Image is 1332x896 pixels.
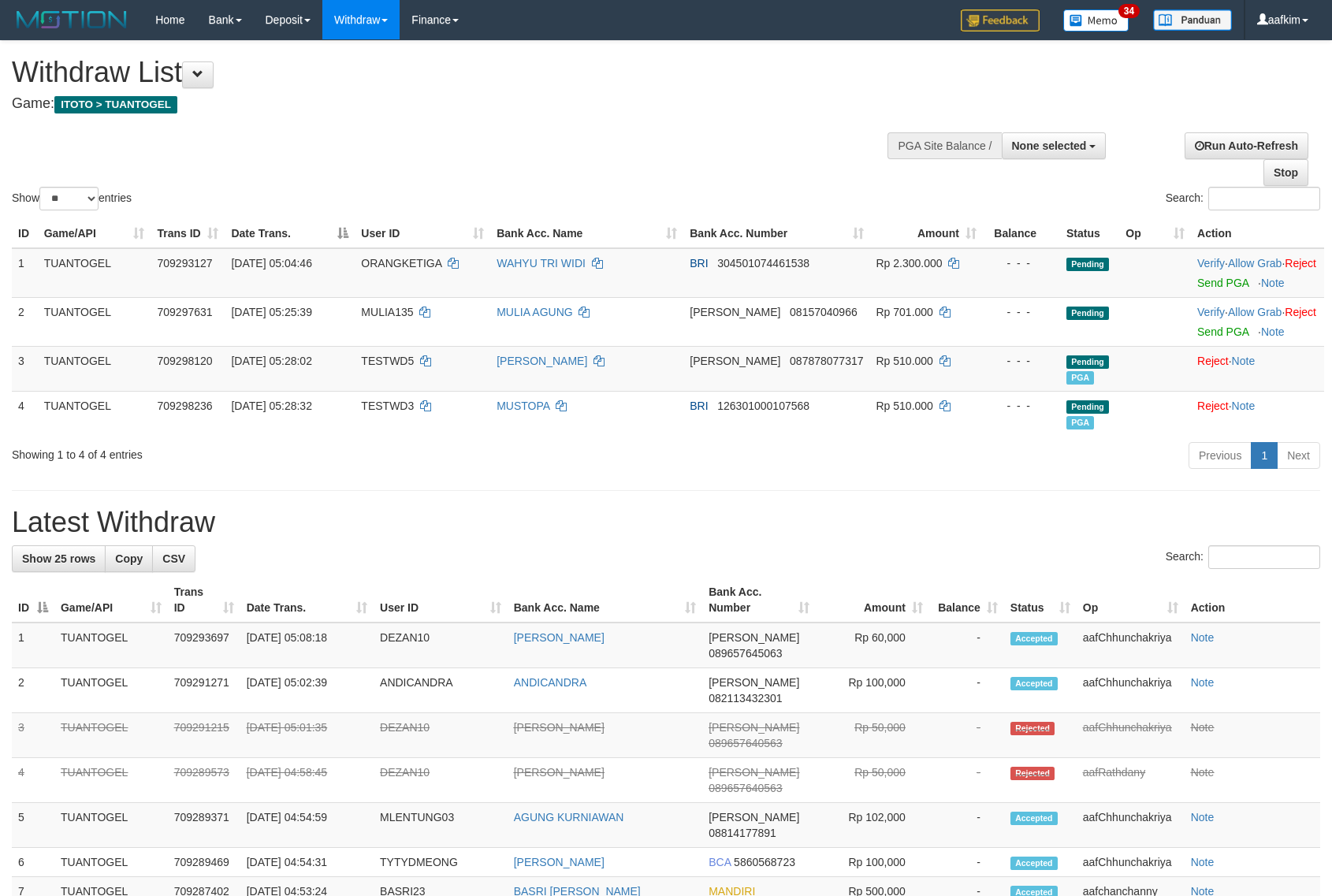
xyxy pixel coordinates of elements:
[1191,856,1215,868] a: Note
[989,398,1054,414] div: - - -
[1010,722,1055,735] span: Rejected
[1010,767,1055,780] span: Rejected
[231,306,311,318] span: [DATE] 05:25:39
[105,545,153,572] a: Copy
[355,219,490,248] th: User ID: activate to sort column ascending
[508,578,703,623] th: Bank Acc. Name: activate to sort column ascending
[929,803,1004,848] td: -
[12,248,38,298] td: 1
[1010,857,1058,870] span: Accepted
[12,545,106,572] a: Show 25 rows
[1285,306,1316,318] a: Reject
[1012,139,1087,152] span: None selected
[152,545,195,572] a: CSV
[240,803,374,848] td: [DATE] 04:54:59
[240,848,374,877] td: [DATE] 04:54:31
[1066,258,1109,271] span: Pending
[12,57,872,88] h1: Withdraw List
[1191,766,1215,779] a: Note
[231,257,311,270] span: [DATE] 05:04:46
[683,219,869,248] th: Bank Acc. Number: activate to sort column ascending
[240,578,374,623] th: Date Trans.: activate to sort column ascending
[1208,545,1320,569] input: Search:
[709,631,799,644] span: [PERSON_NAME]
[961,9,1040,32] img: Feedback.jpg
[115,552,143,565] span: Copy
[1185,578,1320,623] th: Action
[162,552,185,565] span: CSV
[12,297,38,346] td: 2
[1191,676,1215,689] a: Note
[1166,187,1320,210] label: Search:
[1077,848,1185,877] td: aafChhunchakriya
[876,306,933,318] span: Rp 701.000
[22,552,95,565] span: Show 25 rows
[816,713,929,758] td: Rp 50,000
[168,848,240,877] td: 709289469
[12,507,1320,538] h1: Latest Withdraw
[816,623,929,668] td: Rp 60,000
[876,355,933,367] span: Rp 510.000
[12,346,38,391] td: 3
[1066,371,1094,385] span: Marked by aafdiann
[497,306,572,318] a: MULIA AGUNG
[1060,219,1119,248] th: Status
[790,355,863,367] span: Copy 087878077317 to clipboard
[709,782,782,794] span: Copy 089657640563 to clipboard
[929,623,1004,668] td: -
[1010,677,1058,690] span: Accepted
[38,219,151,248] th: Game/API: activate to sort column ascending
[816,803,929,848] td: Rp 102,000
[1010,632,1058,645] span: Accepted
[717,400,809,412] span: Copy 126301000107568 to clipboard
[1251,442,1278,469] a: 1
[497,355,587,367] a: [PERSON_NAME]
[490,219,683,248] th: Bank Acc. Name: activate to sort column ascending
[929,758,1004,803] td: -
[12,758,54,803] td: 4
[709,827,776,839] span: Copy 08814177891 to clipboard
[39,187,99,210] select: Showentries
[929,578,1004,623] th: Balance: activate to sort column ascending
[240,668,374,713] td: [DATE] 05:02:39
[1077,578,1185,623] th: Op: activate to sort column ascending
[1066,355,1109,369] span: Pending
[1191,631,1215,644] a: Note
[1063,9,1129,32] img: Button%20Memo.svg
[1263,159,1308,186] a: Stop
[1261,277,1285,289] a: Note
[1066,307,1109,320] span: Pending
[240,623,374,668] td: [DATE] 05:08:18
[870,219,983,248] th: Amount: activate to sort column ascending
[1285,257,1316,270] a: Reject
[1077,623,1185,668] td: aafChhunchakriya
[168,578,240,623] th: Trans ID: activate to sort column ascending
[361,400,414,412] span: TESTWD3
[1232,355,1256,367] a: Note
[1191,248,1324,298] td: · ·
[12,96,872,112] h4: Game:
[374,848,508,877] td: TYTYDMEONG
[1197,400,1229,412] a: Reject
[514,631,605,644] a: [PERSON_NAME]
[1077,668,1185,713] td: aafChhunchakriya
[12,623,54,668] td: 1
[361,355,414,367] span: TESTWD5
[709,766,799,779] span: [PERSON_NAME]
[690,306,780,318] span: [PERSON_NAME]
[514,676,587,689] a: ANDICANDRA
[876,400,933,412] span: Rp 510.000
[1077,713,1185,758] td: aafChhunchakriya
[929,713,1004,758] td: -
[12,848,54,877] td: 6
[989,304,1054,320] div: - - -
[374,758,508,803] td: DEZAN10
[1191,297,1324,346] td: · ·
[514,856,605,868] a: [PERSON_NAME]
[157,355,212,367] span: 709298120
[54,96,177,113] span: ITOTO > TUANTOGEL
[54,713,168,758] td: TUANTOGEL
[790,306,858,318] span: Copy 08157040966 to clipboard
[514,721,605,734] a: [PERSON_NAME]
[1228,257,1282,270] a: Allow Grab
